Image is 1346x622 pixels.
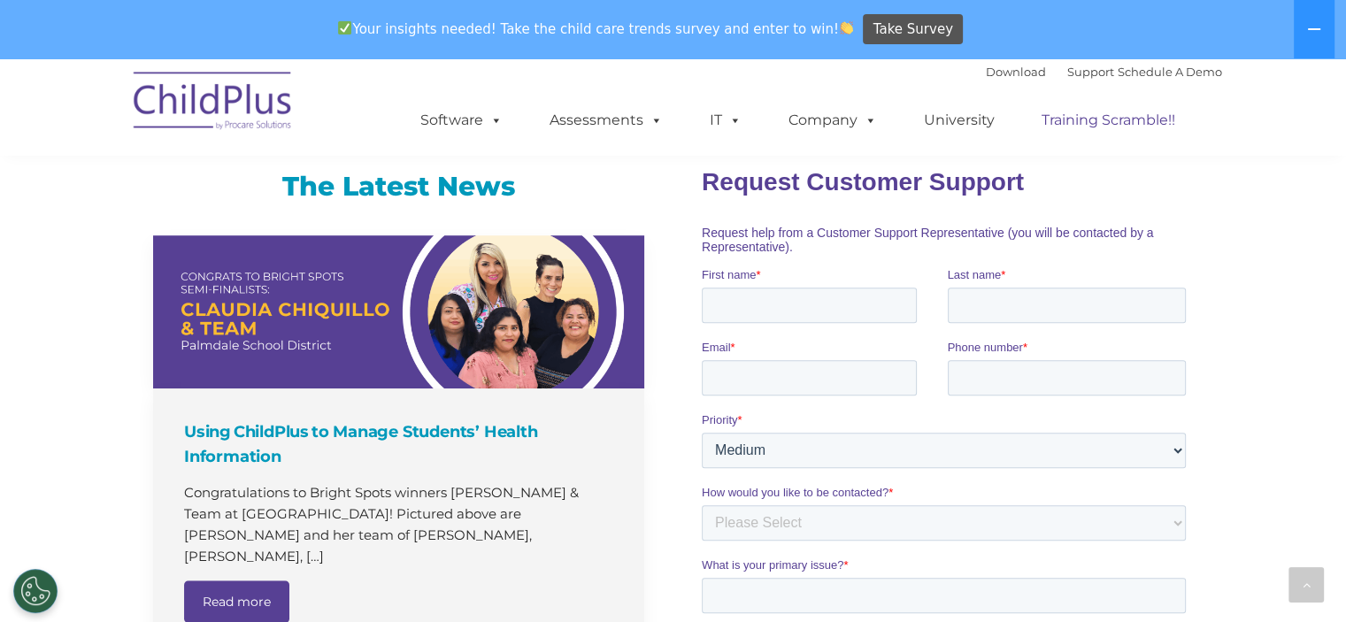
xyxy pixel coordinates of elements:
[771,103,895,138] a: Company
[863,14,963,45] a: Take Survey
[1118,65,1222,79] a: Schedule A Demo
[986,65,1046,79] a: Download
[125,59,302,148] img: ChildPlus by Procare Solutions
[840,21,853,35] img: 👏
[906,103,1012,138] a: University
[13,569,58,613] button: Cookies Settings
[1067,65,1114,79] a: Support
[153,169,644,204] h3: The Latest News
[184,419,618,469] h4: Using ChildPlus to Manage Students’ Health Information
[331,12,861,46] span: Your insights needed! Take the child care trends survey and enter to win!
[986,65,1222,79] font: |
[1024,103,1193,138] a: Training Scramble!!
[873,14,953,45] span: Take Survey
[532,103,681,138] a: Assessments
[403,103,520,138] a: Software
[338,21,351,35] img: ✅
[184,482,618,567] p: Congratulations to Bright Spots winners [PERSON_NAME] & Team at [GEOGRAPHIC_DATA]​! Pictured abov...
[692,103,759,138] a: IT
